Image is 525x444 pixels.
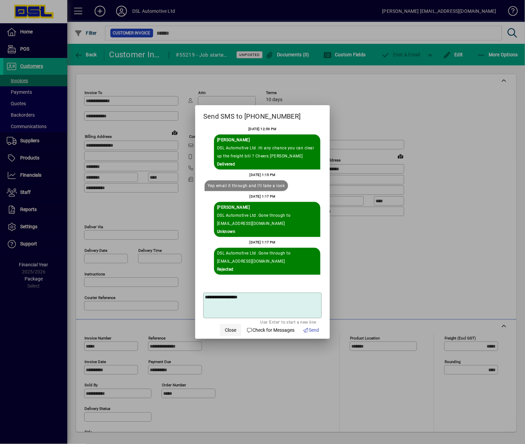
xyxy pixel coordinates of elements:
div: DSL Automotive Ltd .Gone through to [EMAIL_ADDRESS][DOMAIN_NAME] [217,249,317,265]
div: Delivered [217,160,317,168]
div: [DATE] 12:59 PM [248,125,277,133]
button: Send [300,324,322,336]
mat-hint: Use 'Enter' to start a new line [260,318,316,326]
div: Sent By [217,203,317,211]
div: Sent By [217,136,317,144]
div: [DATE] 1:15 PM [250,171,276,179]
span: Check for Messages [247,327,295,334]
div: Unknown [217,228,317,236]
div: Yep email it through and I'll take a look [208,182,285,190]
span: Close [225,327,236,334]
h2: Send SMS to [PHONE_NUMBER] [195,105,330,125]
div: DSL Automotive Ltd .Gone through to [EMAIL_ADDRESS][DOMAIN_NAME] [217,211,317,228]
button: Close [220,324,241,336]
div: [DATE] 1:17 PM [250,193,276,201]
div: Rejected [217,265,317,273]
div: [DATE] 1:17 PM [250,238,276,246]
button: Check for Messages [244,324,297,336]
span: Send [303,327,319,334]
div: DSL Automotive Ltd .Hi any chance you can clear up the freight bill ? Cheers [PERSON_NAME] [217,144,317,160]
